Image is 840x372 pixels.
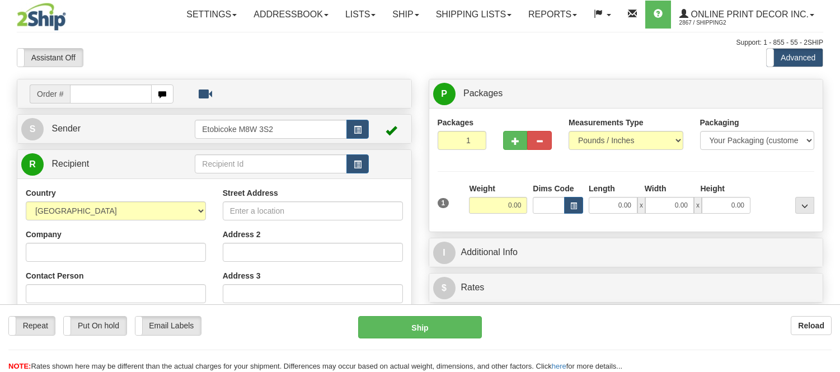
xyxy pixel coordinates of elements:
label: Assistant Off [17,49,83,67]
span: Online Print Decor Inc. [688,10,809,19]
span: Recipient [51,159,89,168]
a: R Recipient [21,153,176,176]
label: Height [700,183,725,194]
label: Length [589,183,615,194]
span: x [694,197,702,214]
span: P [433,83,456,105]
a: $Rates [433,276,819,299]
button: Reload [791,316,832,335]
span: 1 [438,198,449,208]
label: Contact Person [26,270,83,281]
span: S [21,118,44,140]
label: Packaging [700,117,739,128]
span: NOTE: [8,362,31,370]
iframe: chat widget [814,129,839,243]
input: Recipient Id [195,154,346,173]
span: $ [433,277,456,299]
input: Enter a location [223,201,403,220]
label: Packages [438,117,474,128]
a: S Sender [21,117,195,140]
label: Advanced [767,49,823,67]
a: Settings [178,1,245,29]
a: Reports [520,1,585,29]
a: IAdditional Info [433,241,819,264]
a: here [552,362,566,370]
span: Packages [463,88,503,98]
span: I [433,242,456,264]
label: Width [645,183,667,194]
label: Put On hold [64,317,126,335]
label: Company [26,229,62,240]
b: Reload [798,321,824,330]
label: Dims Code [533,183,574,194]
a: Online Print Decor Inc. 2867 / Shipping2 [671,1,823,29]
span: 2867 / Shipping2 [679,17,763,29]
label: Address 3 [223,270,261,281]
label: Email Labels [135,317,201,335]
a: Lists [337,1,384,29]
button: Ship [358,316,481,338]
label: Repeat [9,317,55,335]
label: Address 2 [223,229,261,240]
span: Order # [30,84,70,103]
label: Weight [469,183,495,194]
img: logo2867.jpg [17,3,66,31]
label: Measurements Type [569,117,644,128]
a: Ship [384,1,427,29]
a: P Packages [433,82,819,105]
a: Addressbook [245,1,337,29]
input: Sender Id [195,120,346,139]
span: Sender [51,124,81,133]
span: R [21,153,44,176]
div: ... [795,197,814,214]
div: Support: 1 - 855 - 55 - 2SHIP [17,38,823,48]
label: Country [26,187,56,199]
a: Shipping lists [428,1,520,29]
label: Street Address [223,187,278,199]
span: x [637,197,645,214]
